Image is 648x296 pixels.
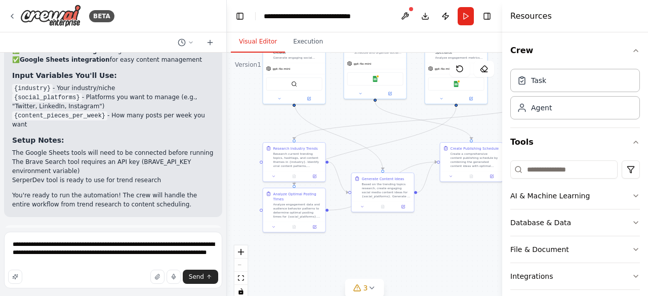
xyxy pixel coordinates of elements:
[435,67,453,71] span: gpt-4o-mini
[12,176,214,185] li: SerperDev tool is ready to use for trend research
[292,102,385,170] g: Edge from a69cf869-d57a-4042-8fc2-d4c727b7bc92 to 8bf008bb-9f57-404b-a8e6-613e193f29c1
[483,174,500,180] button: Open in side panel
[167,270,181,284] button: Click to speak your automation idea
[376,91,404,97] button: Open in side panel
[231,31,285,53] button: Visual Editor
[510,191,590,201] div: AI & Machine Learning
[344,41,407,99] div: Schedule and organize social media content across {social_platforms}, determine optimal posting t...
[510,10,552,22] h4: Resources
[12,71,117,79] strong: Input Variables You'll Use:
[453,81,459,87] img: Google Sheets
[510,244,569,255] div: File & Document
[8,270,22,284] button: Improve this prompt
[12,136,64,144] strong: Setup Notes:
[372,204,393,210] button: No output available
[362,176,404,181] div: Generate Content Ideas
[329,159,348,195] g: Edge from fef83c83-b330-414c-bb1b-6603a39dd2a7 to 8bf008bb-9f57-404b-a8e6-613e193f29c1
[234,272,248,285] button: fit view
[329,159,437,213] g: Edge from b84411d0-9f52-4917-830e-a3559cc48b6d to b9ff3017-4c99-4165-af47-d53581c88002
[189,273,204,281] span: Send
[451,146,499,151] div: Create Publishing Schedule
[20,5,81,27] img: Logo
[273,56,322,60] div: Generate engaging social media content ideas based on trending topics in {industry} and create co...
[440,142,503,182] div: Create Publishing ScheduleCreate a comprehensive content publishing schedule by combining the gen...
[362,182,411,198] div: Based on the trending topics research, create engaging social media content ideas for {social_pla...
[510,183,640,209] button: AI & Machine Learning
[510,36,640,65] button: Crew
[510,209,640,236] button: Database & Data
[12,55,214,64] li: ✅ for easy content management
[263,188,326,233] div: Analyze Optimal Posting TimesAnalyze engagement data and audience behavior patterns to determine ...
[20,56,110,63] strong: Google Sheets integration
[354,62,372,66] span: gpt-4o-mini
[510,218,571,228] div: Database & Data
[531,75,546,86] div: Task
[451,152,500,168] div: Create a comprehensive content publishing schedule by combining the generated content ideas with ...
[12,93,214,111] li: - Platforms you want to manage (e.g., "Twitter, LinkedIn, Instagram")
[510,65,640,128] div: Crew
[263,142,326,182] div: Research Industry TrendsResearch current trending topics, hashtags, and content themes in {indust...
[283,174,305,180] button: No output available
[150,270,165,284] button: Upload files
[372,76,378,82] img: Google Sheets
[354,51,403,55] div: Schedule and organize social media content across {social_platforms}, determine optimal posting t...
[273,191,322,201] div: Analyze Optimal Posting Times
[425,41,488,104] div: Social Media Analytics SpecialistAnalyze engagement metrics across {social_platforms}, track perf...
[233,9,247,23] button: Hide left sidebar
[510,271,553,281] div: Integrations
[457,96,485,102] button: Open in side panel
[531,103,552,113] div: Agent
[510,236,640,263] button: File & Document
[89,10,114,22] div: BETA
[263,41,326,104] div: Social Media Content CreatorGenerate engaging social media content ideas based on trending topics...
[292,102,540,140] g: Edge from aa3126a4-8e98-440f-8c3b-8eadaf5dba5e to fef83c83-b330-414c-bb1b-6603a39dd2a7
[306,224,323,230] button: Open in side panel
[202,36,218,49] button: Start a new chat
[273,67,291,71] span: gpt-4o-mini
[12,148,214,157] li: The Google Sheets tools will need to be connected before running
[363,283,368,293] span: 3
[273,152,322,168] div: Research current trending topics, hashtags, and content themes in {industry}. Identify viral cont...
[373,102,474,140] g: Edge from 6d135d00-b397-4fbc-85ac-df67d38994a1 to b9ff3017-4c99-4165-af47-d53581c88002
[12,111,107,120] code: {content_pieces_per_week}
[283,224,305,230] button: No output available
[510,128,640,156] button: Tools
[285,31,331,53] button: Execution
[461,174,482,180] button: No output available
[12,93,82,102] code: {social_platforms}
[12,157,214,176] li: The Brave Search tool requires an API key (BRAVE_API_KEY environment variable)
[183,270,218,284] button: Send
[291,81,297,87] img: SerperDevTool
[306,174,323,180] button: Open in side panel
[273,202,322,219] div: Analyze engagement data and audience behavior patterns to determine optimal posting times for {so...
[12,83,214,93] li: - Your industry/niche
[234,245,248,259] button: zoom in
[295,96,323,102] button: Open in side panel
[394,204,412,210] button: Open in side panel
[235,61,261,69] div: Version 1
[351,173,415,213] div: Generate Content IdeasBased on the trending topics research, create engaging social media content...
[273,146,318,151] div: Research Industry Trends
[435,56,484,60] div: Analyze engagement metrics across {social_platforms}, track performance trends, and provide insig...
[264,11,378,21] nav: breadcrumb
[480,9,494,23] button: Hide right sidebar
[12,111,214,129] li: - How many posts per week you want
[292,107,459,185] g: Edge from 33e2c32e-2f8b-41a4-bdb4-f73b901a4f53 to b84411d0-9f52-4917-830e-a3559cc48b6d
[510,263,640,289] button: Integrations
[12,191,214,209] p: You're ready to run the automation! The crew will handle the entire workflow from trend research ...
[12,84,53,93] code: {industry}
[174,36,198,49] button: Switch to previous chat
[417,159,437,195] g: Edge from 8bf008bb-9f57-404b-a8e6-613e193f29c1 to b9ff3017-4c99-4165-af47-d53581c88002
